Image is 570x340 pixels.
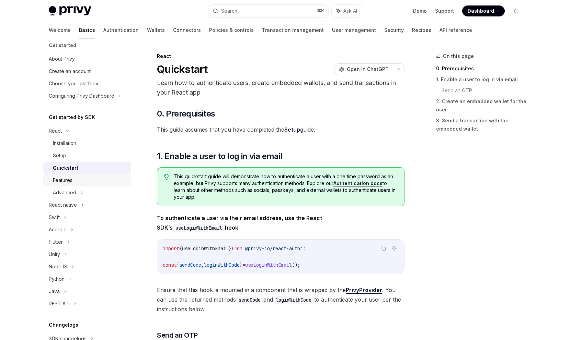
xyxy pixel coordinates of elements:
a: 1. Enable a user to log in via email [436,74,527,85]
span: ⌘ K [317,8,324,14]
span: } [240,262,242,268]
div: Create an account [49,67,91,75]
a: Setup [43,149,131,162]
code: loginWithCode [273,296,314,304]
div: About Privy [49,55,75,63]
a: Policies & controls [209,22,254,38]
a: About Privy [43,53,131,65]
span: Ask AI [343,8,357,14]
h5: Get started by SDK [49,113,95,121]
span: } [229,245,231,252]
span: { [176,262,179,268]
button: Open in ChatGPT [334,63,393,75]
h5: Changelogs [49,321,78,329]
div: Flutter [49,238,63,246]
a: Quickstart [43,162,131,174]
div: Choose your platform [49,80,98,88]
div: React [49,127,62,135]
div: React native [49,201,77,209]
span: const [163,262,176,268]
button: Search...⌘K [208,5,328,17]
span: { [179,245,182,252]
div: Java [49,287,60,295]
div: Installation [53,139,76,147]
span: ; [303,245,306,252]
svg: Tip [164,174,169,180]
a: Demo [413,8,427,14]
div: NodeJS [49,263,67,271]
a: Authentication [103,22,139,38]
a: Security [384,22,404,38]
strong: To authenticate a user via their email address, use the React SDK’s hook. [157,215,322,231]
span: Open in ChatGPT [347,66,389,73]
span: Ensure that this hook is mounted in a component that is wrapped by the . You can use the returned... [157,285,404,314]
div: Unity [49,250,60,258]
a: Choose your platform [43,77,131,90]
span: Send an OTP [157,330,198,340]
a: PrivyProvider [346,287,382,294]
a: Transaction management [262,22,324,38]
span: useLoginWithEmail [245,262,292,268]
code: useLoginWithEmail [173,224,225,232]
span: = [242,262,245,268]
span: sendCode [179,262,201,268]
a: API reference [440,22,472,38]
span: , [201,262,204,268]
span: '@privy-io/react-auth' [242,245,303,252]
div: Advanced [53,189,76,197]
h1: Quickstart [157,63,208,75]
span: Dashboard [468,8,494,14]
div: Features [53,176,72,184]
span: 0. Prerequisites [157,108,215,119]
span: On this page [443,52,474,60]
span: This guide assumes that you have completed the guide. [157,125,404,134]
div: Swift [49,213,60,221]
a: Authentication docs [333,180,383,186]
span: useLoginWithEmail [182,245,229,252]
a: 2. Create an embedded wallet for the user [436,96,527,115]
div: Search... [221,7,240,15]
div: React [157,53,404,60]
span: loginWithCode [204,262,240,268]
a: Setup [284,126,300,133]
span: from [231,245,242,252]
img: light logo [49,6,91,16]
div: Quickstart [53,164,78,172]
a: Installation [43,137,131,149]
a: Welcome [49,22,71,38]
div: Setup [53,151,66,160]
div: REST API [49,300,70,308]
span: (); [292,262,300,268]
span: This quickstart guide will demonstrate how to authenticate a user with a one time password as an ... [174,173,397,201]
button: Ask AI [390,244,399,253]
a: Wallets [147,22,165,38]
a: Create an account [43,65,131,77]
a: Send an OTP [442,85,527,96]
span: import [163,245,179,252]
a: 0. Prerequisites [436,63,527,74]
a: Dashboard [462,5,505,16]
p: Learn how to authenticate users, create embedded wallets, and send transactions in your React app [157,78,404,97]
a: Features [43,174,131,186]
span: 1. Enable a user to log in via email [157,151,282,162]
div: Android [49,226,67,234]
a: User management [332,22,376,38]
span: ... [163,254,171,260]
a: Support [435,8,454,14]
button: Copy the contents from the code block [379,244,388,253]
button: Ask AI [332,5,362,17]
button: Toggle dark mode [510,5,521,16]
div: Python [49,275,65,283]
div: Configuring Privy Dashboard [49,92,114,100]
a: Recipes [412,22,431,38]
a: 3. Send a transaction with the embedded wallet [436,115,527,134]
code: sendCode [236,296,263,304]
a: Connectors [173,22,201,38]
a: Basics [79,22,95,38]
